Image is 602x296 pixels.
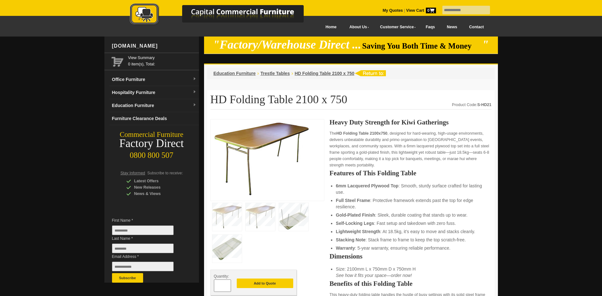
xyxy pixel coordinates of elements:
span: Stay Informed [121,171,145,175]
a: Contact [463,20,490,34]
div: New Releases [126,184,187,191]
h2: Heavy Duty Strength for Kiwi Gatherings [329,119,491,125]
strong: Full Steel Frame [336,198,370,203]
span: Saving You Both Time & Money [362,42,481,50]
h2: Features of This Folding Table [329,170,491,176]
button: Add to Quote [237,279,293,288]
div: News & Views [126,191,187,197]
p: The , designed for hard-wearing, high-usage environments, delivers unbeatable durability and prim... [329,130,491,168]
img: Capital Commercial Furniture Logo [112,3,334,26]
h2: Benefits of this Folding Table [329,280,491,287]
a: HD Folding Table 2100 x 750 [295,71,354,76]
div: 0800 800 507 [104,148,199,160]
strong: Stacking Note [336,237,365,242]
span: Subscribe to receive: [147,171,183,175]
a: Furniture Clearance Deals [109,112,199,125]
span: Email Address * [112,253,183,260]
div: Product Code: [452,102,491,108]
a: Capital Commercial Furniture Logo [112,3,334,28]
a: Education Furnituredropdown [109,99,199,112]
div: [DOMAIN_NAME] [109,37,199,56]
strong: Warranty [336,246,355,251]
input: Email Address * [112,262,174,271]
img: dropdown [193,90,196,94]
div: Factory Direct [104,139,199,148]
h2: Dimensions [329,253,491,259]
button: Subscribe [112,273,143,283]
span: 0 [426,8,436,13]
a: Hospitality Furnituredropdown [109,86,199,99]
li: : 5-year warranty, ensuring reliable performance. [336,245,485,251]
li: : At 18.5kg, it’s easy to move and stacks cleanly. [336,228,485,235]
span: 0 item(s), Total: [128,55,196,66]
img: HD Folding Table 2100 x 750 [214,123,309,196]
input: First Name * [112,225,174,235]
a: News [441,20,463,34]
li: : Protective framework extends past the top for edge resilience. [336,197,485,210]
em: "Factory/Warehouse Direct ... [213,38,361,51]
img: return to [354,70,386,76]
input: Last Name * [112,244,174,253]
a: Education Furniture [214,71,256,76]
a: View Summary [128,55,196,61]
a: View Cart0 [405,8,436,13]
span: Quantity: [214,274,229,279]
div: Latest Offers [126,178,187,184]
span: Last Name * [112,235,183,242]
em: " [482,38,489,51]
strong: HD Folding Table 2100x750 [336,131,387,136]
a: Faqs [420,20,441,34]
li: : Fast setup and takedown with zero fuss. [336,220,485,226]
em: See how it fits your space—order now! [336,273,412,278]
li: › [291,70,293,77]
a: Trestle Tables [261,71,290,76]
h1: HD Folding Table 2100 x 750 [210,93,492,110]
strong: S-HD21 [477,103,491,107]
a: Office Furnituredropdown [109,73,199,86]
img: dropdown [193,77,196,81]
img: dropdown [193,103,196,107]
a: About Us [342,20,373,34]
div: Commercial Furniture [104,130,199,139]
strong: Gold-Plated Finish [336,212,375,218]
li: Size: 2100mm L x 750mm D x 750mm H [336,266,485,279]
strong: Lightweight Strength [336,229,380,234]
a: My Quotes [383,8,403,13]
li: › [257,70,259,77]
li: : Stack frame to frame to keep the top scratch-free. [336,237,485,243]
strong: 6mm Lacquered Plywood Top [336,183,398,188]
li: : Sleek, durable coating that stands up to wear. [336,212,485,218]
a: Customer Service [373,20,420,34]
strong: Self-Locking Legs [336,221,374,226]
strong: View Cart [406,8,436,13]
li: : Smooth, sturdy surface crafted for lasting use. [336,183,485,195]
span: First Name * [112,217,183,224]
